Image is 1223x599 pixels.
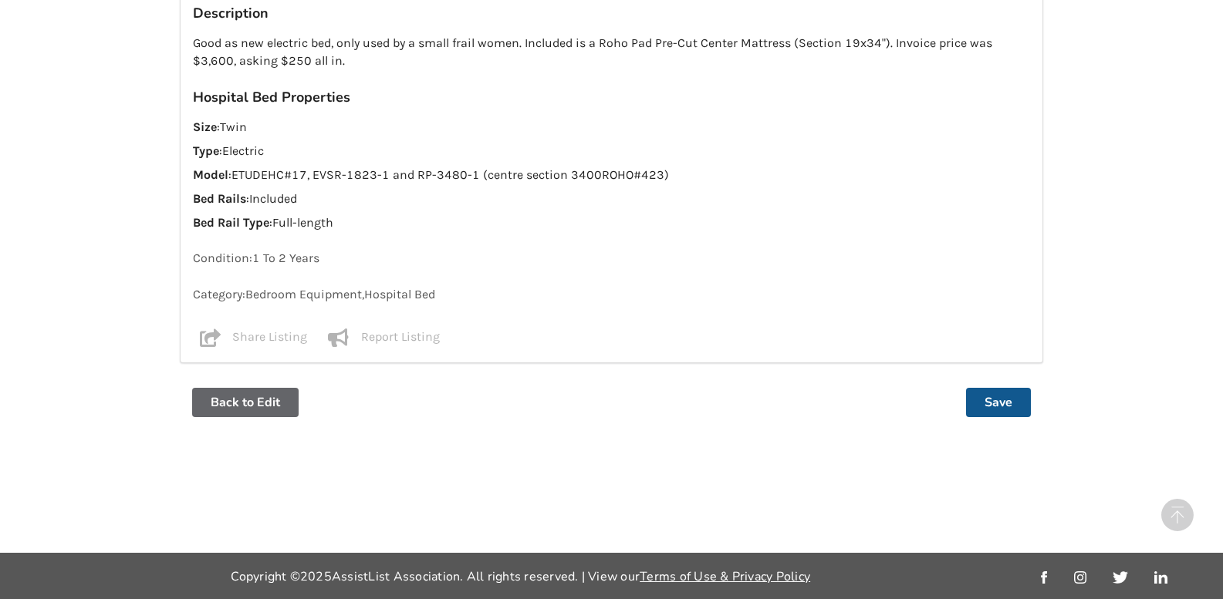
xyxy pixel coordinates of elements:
strong: Bed Rail Type [193,215,269,230]
img: facebook_link [1041,571,1047,584]
strong: Bed Rails [193,191,246,206]
p: : Twin [193,119,1030,136]
img: instagram_link [1074,571,1086,584]
p: : Electric [193,143,1030,160]
img: linkedin_link [1154,571,1167,584]
button: Back to Edit [192,388,299,417]
p: : Included [193,190,1030,208]
strong: Size [193,119,217,134]
strong: Model [193,167,228,182]
strong: Type [193,143,219,158]
p: : ETUDEHC#17, EVSR-1823-1 and RP-3480-1 (centre section 3400ROHO#423) [193,167,1030,184]
p: : Full-length [193,214,1030,232]
button: Save [966,388,1031,417]
h3: Description [193,5,1030,22]
p: Good as new electric bed, only used by a small frail women. Included is a Roho Pad Pre-Cut Center... [193,35,1030,70]
p: Report Listing [361,328,440,347]
img: twitter_link [1113,571,1127,584]
p: Category: Bedroom Equipment , Hospital Bed [193,286,1030,304]
h3: Hospital Bed Properties [193,89,1030,106]
a: Terms of Use & Privacy Policy [640,568,810,585]
p: Condition: 1 To 2 Years [193,250,1030,268]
